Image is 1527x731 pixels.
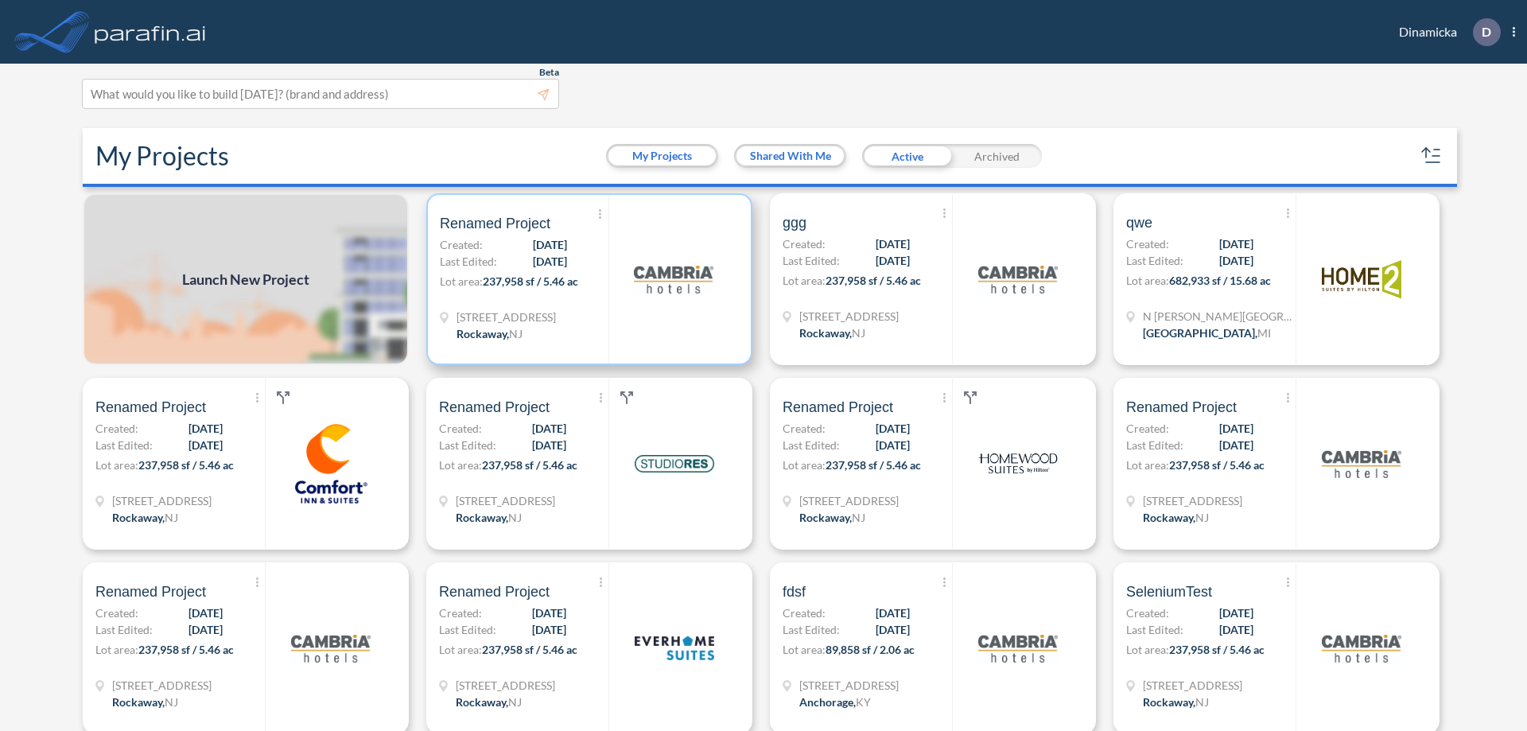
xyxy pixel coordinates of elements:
span: [DATE] [876,437,910,453]
span: Last Edited: [440,253,497,270]
button: sort [1419,143,1444,169]
span: [DATE] [876,420,910,437]
img: logo [291,609,371,688]
span: Last Edited: [95,437,153,453]
img: add [83,193,409,365]
span: [DATE] [1219,621,1253,638]
span: 237,958 sf / 5.46 ac [482,643,577,656]
span: [DATE] [188,605,223,621]
span: 321 Mt Hope Ave [799,492,899,509]
p: D [1482,25,1491,39]
span: Beta [539,66,559,79]
span: Lot area: [95,458,138,472]
div: Rockaway, NJ [1143,694,1209,710]
h2: My Projects [95,141,229,171]
span: Lot area: [783,458,826,472]
span: [DATE] [533,236,567,253]
img: logo [1322,424,1401,504]
span: N Wyndham Hill Dr NE [1143,308,1294,325]
span: Rockaway , [456,695,508,709]
span: Anchorage , [799,695,856,709]
span: Rockaway , [799,326,852,340]
span: Rockaway , [112,695,165,709]
span: 237,958 sf / 5.46 ac [826,458,921,472]
span: 237,958 sf / 5.46 ac [138,643,234,656]
span: 321 Mt Hope Ave [456,492,555,509]
span: Lot area: [439,643,482,656]
span: [DATE] [532,420,566,437]
span: Last Edited: [439,621,496,638]
div: Rockaway, NJ [457,325,523,342]
span: 321 Mt Hope Ave [112,677,212,694]
span: KY [856,695,871,709]
img: logo [635,424,714,504]
span: NJ [852,326,865,340]
span: 321 Mt Hope Ave [1143,492,1242,509]
span: [DATE] [1219,420,1253,437]
span: [DATE] [1219,235,1253,252]
span: Lot area: [783,274,826,287]
span: 89,858 sf / 2.06 ac [826,643,915,656]
span: NJ [1195,511,1209,524]
span: Lot area: [439,458,482,472]
span: 321 Mt Hope Ave [457,309,556,325]
span: Rockaway , [1143,511,1195,524]
div: Anchorage, KY [799,694,871,710]
img: logo [1322,609,1401,688]
span: Created: [95,420,138,437]
a: Launch New Project [83,193,409,365]
span: Lot area: [783,643,826,656]
span: [DATE] [532,437,566,453]
div: Rockaway, NJ [112,694,178,710]
span: Last Edited: [783,437,840,453]
span: 237,958 sf / 5.46 ac [482,458,577,472]
img: logo [635,609,714,688]
span: [GEOGRAPHIC_DATA] , [1143,326,1257,340]
span: NJ [852,511,865,524]
span: SeleniumTest [1126,582,1212,601]
span: Launch New Project [182,269,309,290]
div: Dinamicka [1375,18,1515,46]
span: Rockaway , [799,511,852,524]
div: Rockaway, NJ [799,509,865,526]
img: logo [978,609,1058,688]
span: NJ [1195,695,1209,709]
span: Renamed Project [1126,398,1237,417]
span: [DATE] [533,253,567,270]
span: Rockaway , [457,327,509,340]
span: Created: [1126,235,1169,252]
span: Created: [439,605,482,621]
span: [DATE] [1219,605,1253,621]
span: 237,958 sf / 5.46 ac [483,274,578,288]
span: 1899 Evergreen Rd [799,677,899,694]
img: logo [634,239,713,319]
span: 237,958 sf / 5.46 ac [1169,643,1265,656]
div: Rockaway, NJ [799,325,865,341]
span: [DATE] [876,621,910,638]
span: Renamed Project [95,582,206,601]
span: Lot area: [1126,274,1169,287]
span: Renamed Project [783,398,893,417]
img: logo [291,424,371,504]
div: Rockaway, NJ [456,509,522,526]
span: Rockaway , [1143,695,1195,709]
span: Renamed Project [439,582,550,601]
span: [DATE] [532,605,566,621]
span: Created: [439,420,482,437]
span: NJ [165,511,178,524]
span: 321 Mt Hope Ave [112,492,212,509]
span: Lot area: [95,643,138,656]
img: logo [978,424,1058,504]
span: Renamed Project [95,398,206,417]
div: Active [862,144,952,168]
span: Last Edited: [783,621,840,638]
span: Lot area: [1126,458,1169,472]
span: 682,933 sf / 15.68 ac [1169,274,1271,287]
span: NJ [509,327,523,340]
span: Renamed Project [440,214,550,233]
span: [DATE] [188,420,223,437]
span: Rockaway , [456,511,508,524]
span: 321 Mt Hope Ave [1143,677,1242,694]
button: My Projects [608,146,716,165]
span: NJ [165,695,178,709]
